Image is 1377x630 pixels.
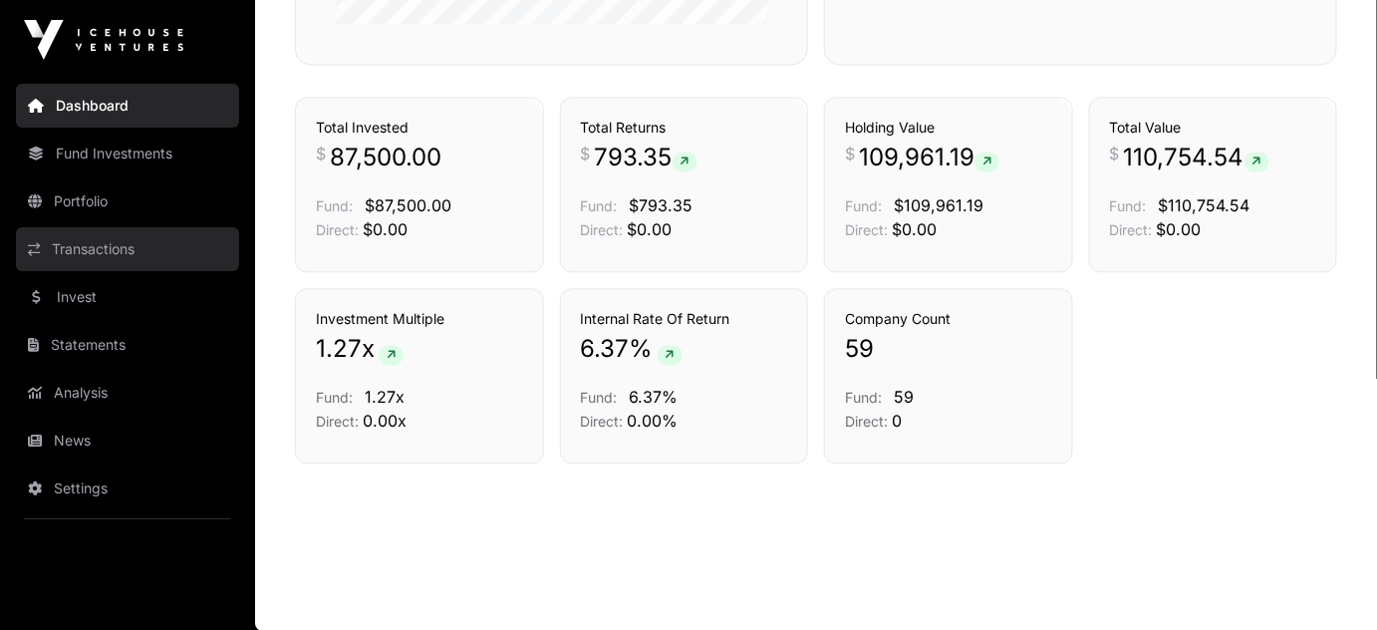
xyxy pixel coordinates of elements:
[16,419,239,463] a: News
[316,333,362,365] span: 1.27
[595,142,697,173] span: 793.35
[16,179,239,223] a: Portfolio
[363,411,407,431] span: 0.00x
[630,387,679,407] span: 6.37%
[581,118,788,138] h3: Total Returns
[894,195,983,215] span: $109,961.19
[316,197,353,214] span: Fund:
[628,219,673,239] span: $0.00
[1110,118,1317,138] h3: Total Value
[316,389,353,406] span: Fund:
[845,389,882,406] span: Fund:
[316,118,523,138] h3: Total Invested
[16,84,239,128] a: Dashboard
[845,309,1052,329] h3: Company Count
[16,227,239,271] a: Transactions
[365,387,405,407] span: 1.27x
[581,309,788,329] h3: Internal Rate Of Return
[581,142,591,165] span: $
[630,333,654,365] span: %
[1110,197,1147,214] span: Fund:
[316,413,359,430] span: Direct:
[845,413,888,430] span: Direct:
[1157,219,1202,239] span: $0.00
[845,142,855,165] span: $
[845,118,1052,138] h3: Holding Value
[1110,142,1120,165] span: $
[1110,221,1153,238] span: Direct:
[845,333,874,365] span: 59
[581,389,618,406] span: Fund:
[1277,534,1377,630] iframe: Chat Widget
[316,221,359,238] span: Direct:
[859,142,999,173] span: 109,961.19
[581,221,624,238] span: Direct:
[1124,142,1269,173] span: 110,754.54
[892,411,902,431] span: 0
[630,195,693,215] span: $793.35
[16,371,239,415] a: Analysis
[316,309,523,329] h3: Investment Multiple
[581,333,630,365] span: 6.37
[24,20,183,60] img: Icehouse Ventures Logo
[16,132,239,175] a: Fund Investments
[362,333,375,365] span: x
[16,275,239,319] a: Invest
[845,197,882,214] span: Fund:
[16,467,239,510] a: Settings
[845,221,888,238] span: Direct:
[330,142,441,173] span: 87,500.00
[1159,195,1250,215] span: $110,754.54
[894,387,914,407] span: 59
[363,219,408,239] span: $0.00
[316,142,326,165] span: $
[628,411,679,431] span: 0.00%
[16,323,239,367] a: Statements
[365,195,451,215] span: $87,500.00
[581,413,624,430] span: Direct:
[581,197,618,214] span: Fund:
[892,219,937,239] span: $0.00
